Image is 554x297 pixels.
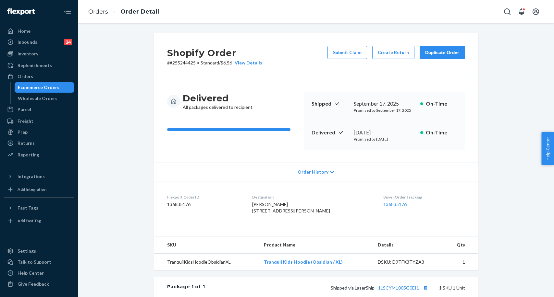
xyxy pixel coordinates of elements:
[18,281,49,287] div: Give Feedback
[18,259,51,265] div: Talk to Support
[18,118,33,124] div: Freight
[4,127,74,137] a: Prep
[18,173,45,180] div: Integrations
[18,51,38,57] div: Inventory
[354,136,415,142] p: Promised by [DATE]
[18,218,41,223] div: Add Fast Tag
[201,60,219,65] span: Standard
[426,100,457,108] p: On-Time
[4,268,74,278] a: Help Center
[515,5,528,18] button: Open notifications
[4,216,74,226] a: Add Fast Tag
[18,84,59,91] div: Ecommerce Orders
[205,283,465,292] div: 1 SKU 1 Unit
[18,106,31,113] div: Parcel
[4,116,74,126] a: Freight
[4,171,74,182] button: Integrations
[4,150,74,160] a: Reporting
[354,108,415,113] p: Promised by September 17, 2025
[312,129,349,136] p: Delivered
[4,37,74,47] a: Inbounds24
[264,259,343,265] a: Tranquil Kids Hoodie (Obsidian / XL)
[259,236,373,254] th: Product Name
[197,60,199,65] span: •
[383,194,465,200] dt: Buyer Order Tracking
[4,60,74,71] a: Replenishments
[312,100,349,108] p: Shipped
[154,236,259,254] th: SKU
[4,26,74,36] a: Home
[425,49,460,56] div: Duplicate Order
[4,184,74,195] a: Add Integration
[18,205,38,211] div: Fast Tags
[501,5,514,18] button: Open Search Box
[167,194,242,200] dt: Flexport Order ID
[4,203,74,213] button: Fast Tags
[183,92,252,104] h3: Delivered
[167,46,262,60] h2: Shopify Order
[383,201,407,207] a: 136835176
[232,60,262,66] button: View Details
[120,8,159,15] a: Order Detail
[18,187,46,192] div: Add Integration
[15,82,74,93] a: Ecommerce Orders
[88,8,108,15] a: Orders
[167,283,205,292] div: Package 1 of 1
[15,93,74,104] a: Wholesale Orders
[61,5,74,18] button: Close Navigation
[354,100,415,108] div: September 17, 2025
[4,257,74,267] button: Talk to Support
[18,73,33,80] div: Orders
[373,236,444,254] th: Details
[331,285,430,291] span: Shipped via LaserShip
[183,92,252,110] div: All packages delivered to recipient
[4,71,74,82] a: Orders
[18,152,39,158] div: Reporting
[18,62,52,69] div: Replenishments
[354,129,415,136] div: [DATE]
[4,49,74,59] a: Inventory
[18,28,31,34] div: Home
[378,285,419,291] a: 1LSCYM1005G0EI1
[252,194,373,200] dt: Destination
[18,140,35,146] div: Returns
[426,129,457,136] p: On-Time
[167,60,262,66] p: # #255244425 / $6.56
[4,138,74,148] a: Returns
[18,270,44,276] div: Help Center
[420,46,465,59] button: Duplicate Order
[18,95,57,102] div: Wholesale Orders
[529,5,542,18] button: Open account menu
[18,39,37,45] div: Inbounds
[7,8,35,15] img: Flexport logo
[4,246,74,256] a: Settings
[83,2,164,21] ol: breadcrumbs
[167,201,242,208] dd: 136835176
[18,248,36,254] div: Settings
[18,129,28,135] div: Prep
[4,279,74,289] button: Give Feedback
[298,169,328,175] span: Order History
[378,259,439,265] div: DSKU: D9TFX3TYZA3
[541,132,554,165] button: Help Center
[252,201,330,213] span: [PERSON_NAME] [STREET_ADDRESS][PERSON_NAME]
[444,254,478,271] td: 1
[64,39,72,45] div: 24
[327,46,367,59] button: Submit Claim
[154,254,259,271] td: TranquilKidsHoodieObsidianXL
[372,46,414,59] button: Create Return
[444,236,478,254] th: Qty
[4,104,74,115] a: Parcel
[422,283,430,292] button: Copy tracking number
